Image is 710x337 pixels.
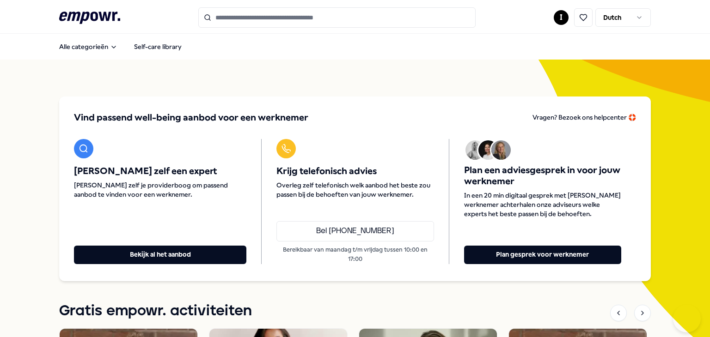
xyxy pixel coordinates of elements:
[532,111,636,124] a: Vragen? Bezoek ons helpcenter 🛟
[673,305,701,332] iframe: Help Scout Beacon - Open
[478,140,498,160] img: Avatar
[74,111,308,124] span: Vind passend well-being aanbod voor een werknemer
[74,181,246,199] span: [PERSON_NAME] zelf je providerboog om passend aanbod te vinden voor een werknemer.
[554,10,569,25] button: I
[276,221,434,241] a: Bel [PHONE_NUMBER]
[491,140,511,160] img: Avatar
[464,246,621,264] button: Plan gesprek voor werknemer
[532,114,636,121] span: Vragen? Bezoek ons helpcenter 🛟
[198,7,476,28] input: Search for products, categories or subcategories
[74,246,246,264] button: Bekijk al het aanbod
[127,37,189,56] a: Self-care library
[276,166,434,177] span: Krijg telefonisch advies
[52,37,189,56] nav: Main
[464,165,621,187] span: Plan een adviesgesprek in voor jouw werknemer
[465,140,485,160] img: Avatar
[276,181,434,199] span: Overleg zelf telefonisch welk aanbod het beste zou passen bij de behoeften van jouw werknemer.
[74,166,246,177] span: [PERSON_NAME] zelf een expert
[52,37,125,56] button: Alle categorieën
[59,300,252,323] h1: Gratis empowr. activiteiten
[464,191,621,218] span: In een 20 min digitaal gesprek met [PERSON_NAME] werknemer achterhalen onze adviseurs welke exper...
[276,245,434,264] p: Bereikbaar van maandag t/m vrijdag tussen 10:00 en 17:00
